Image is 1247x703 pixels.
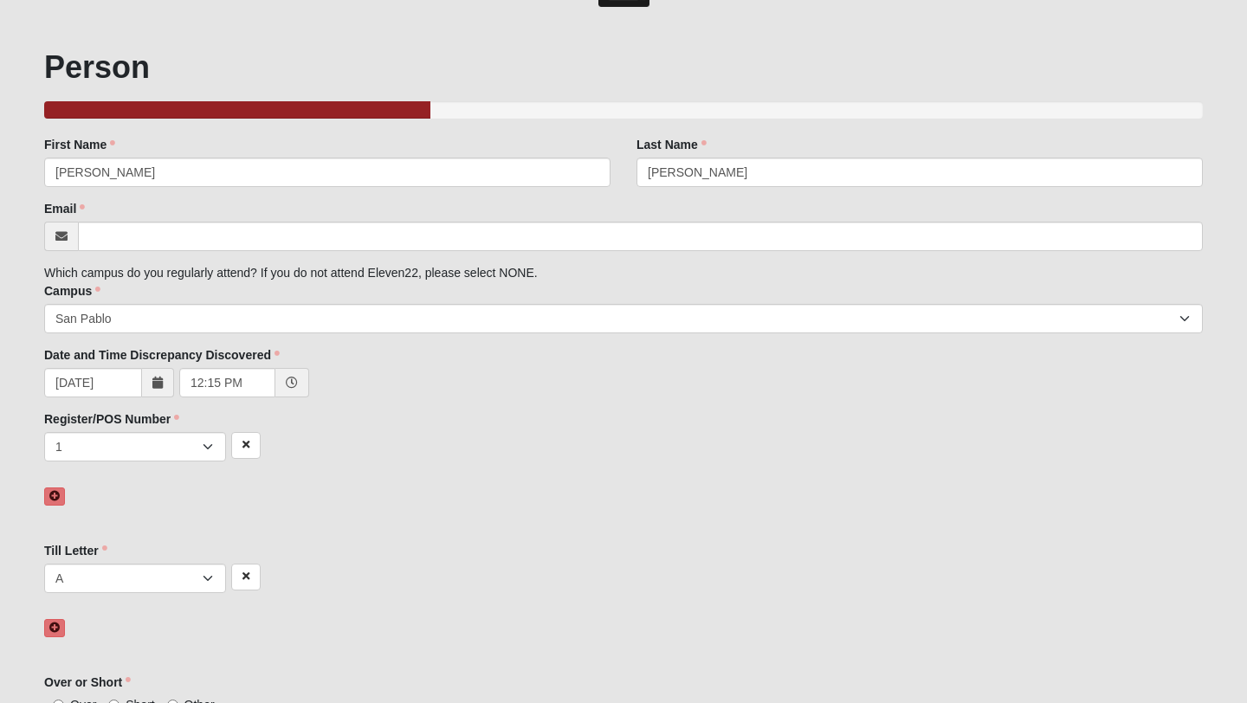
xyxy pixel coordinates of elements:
[44,410,179,428] label: Register/POS Number
[44,48,1203,86] h1: Person
[44,282,100,300] label: Campus
[44,136,115,153] label: First Name
[44,346,280,364] label: Date and Time Discrepancy Discovered
[636,136,707,153] label: Last Name
[44,674,131,691] label: Over or Short
[44,200,85,217] label: Email
[44,542,107,559] label: Till Letter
